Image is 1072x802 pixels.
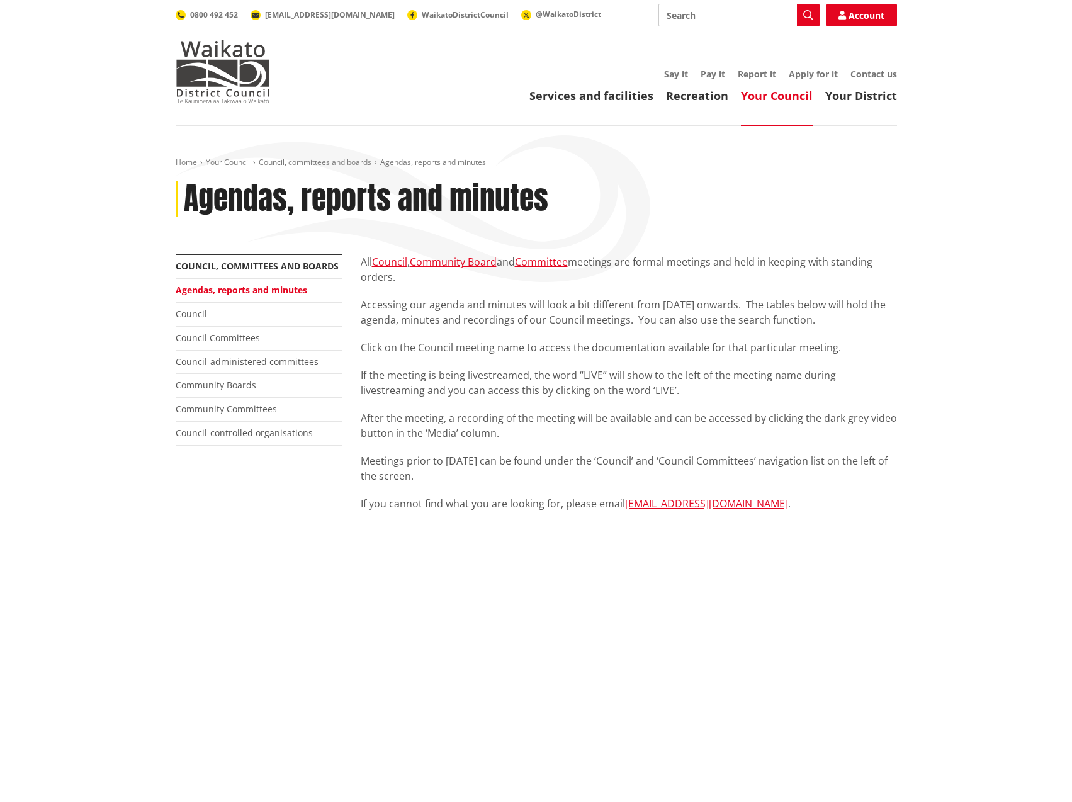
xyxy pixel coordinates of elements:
[361,298,886,327] span: Accessing our agenda and minutes will look a bit different from [DATE] onwards. The tables below ...
[251,9,395,20] a: [EMAIL_ADDRESS][DOMAIN_NAME]
[658,4,820,26] input: Search input
[190,9,238,20] span: 0800 492 452
[738,68,776,80] a: Report it
[176,157,897,168] nav: breadcrumb
[741,88,813,103] a: Your Council
[666,88,728,103] a: Recreation
[184,181,548,217] h1: Agendas, reports and minutes
[361,410,897,441] p: After the meeting, a recording of the meeting will be available and can be accessed by clicking t...
[176,40,270,103] img: Waikato District Council - Te Kaunihera aa Takiwaa o Waikato
[825,88,897,103] a: Your District
[361,340,897,355] p: Click on the Council meeting name to access the documentation available for that particular meeting.
[664,68,688,80] a: Say it
[176,157,197,167] a: Home
[521,9,601,20] a: @WaikatoDistrict
[410,255,497,269] a: Community Board
[176,427,313,439] a: Council-controlled organisations
[625,497,788,511] a: [EMAIL_ADDRESS][DOMAIN_NAME]
[361,453,897,483] p: Meetings prior to [DATE] can be found under the ‘Council’ and ‘Council Committees’ navigation lis...
[176,308,207,320] a: Council
[361,368,897,398] p: If the meeting is being livestreamed, the word “LIVE” will show to the left of the meeting name d...
[176,284,307,296] a: Agendas, reports and minutes
[206,157,250,167] a: Your Council
[422,9,509,20] span: WaikatoDistrictCouncil
[380,157,486,167] span: Agendas, reports and minutes
[536,9,601,20] span: @WaikatoDistrict
[515,255,568,269] a: Committee
[789,68,838,80] a: Apply for it
[372,255,407,269] a: Council
[265,9,395,20] span: [EMAIL_ADDRESS][DOMAIN_NAME]
[361,254,897,285] p: All , and meetings are formal meetings and held in keeping with standing orders.
[701,68,725,80] a: Pay it
[850,68,897,80] a: Contact us
[826,4,897,26] a: Account
[407,9,509,20] a: WaikatoDistrictCouncil
[176,9,238,20] a: 0800 492 452
[176,403,277,415] a: Community Committees
[259,157,371,167] a: Council, committees and boards
[176,379,256,391] a: Community Boards
[176,356,319,368] a: Council-administered committees
[176,332,260,344] a: Council Committees
[176,260,339,272] a: Council, committees and boards
[529,88,653,103] a: Services and facilities
[361,496,897,511] p: If you cannot find what you are looking for, please email .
